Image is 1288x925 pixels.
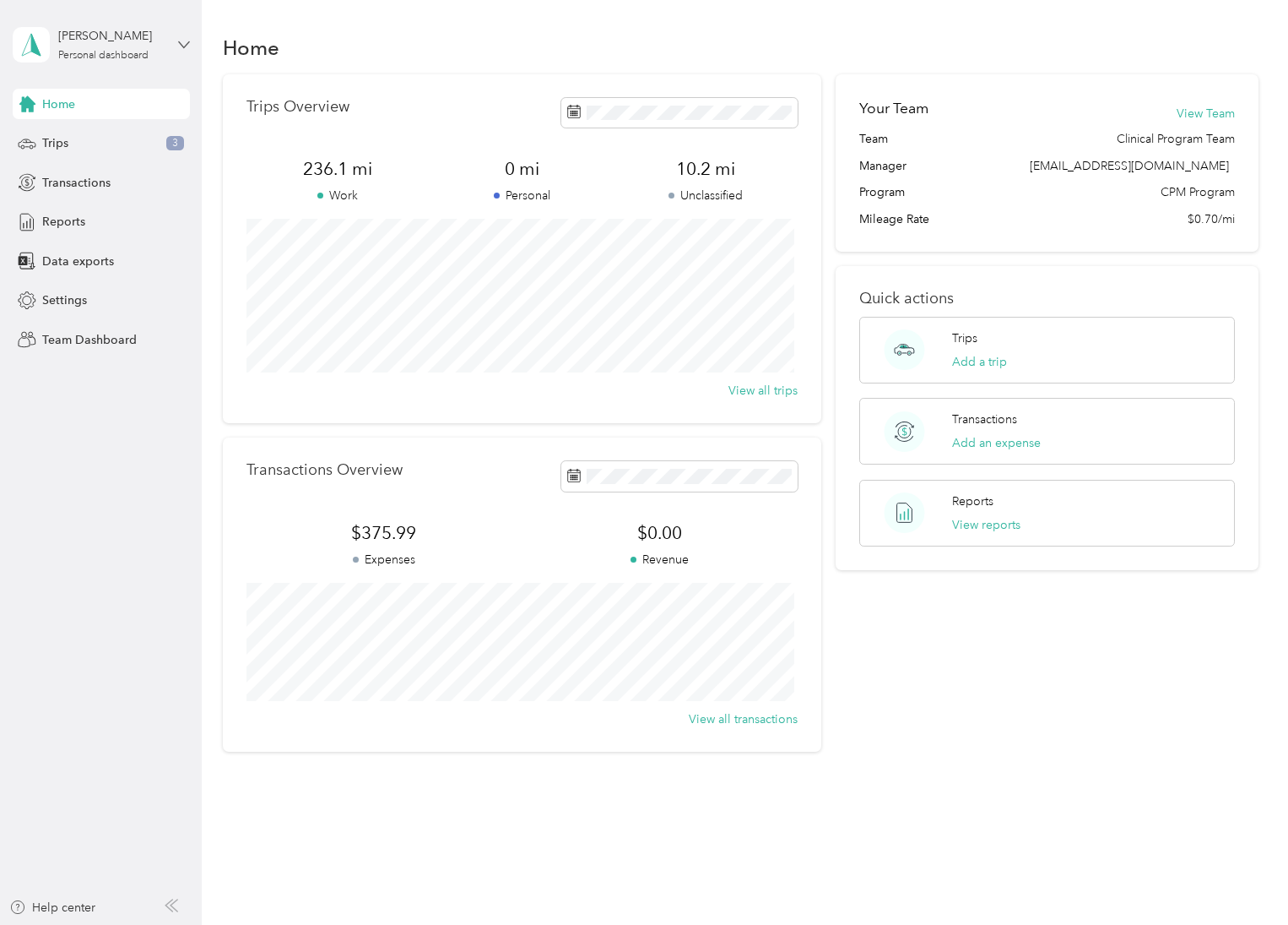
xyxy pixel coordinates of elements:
span: [EMAIL_ADDRESS][DOMAIN_NAME] [1030,159,1229,173]
p: Personal [430,187,614,204]
span: 236.1 mi [246,157,430,181]
p: Transactions Overview [246,461,403,479]
p: Revenue [522,551,797,569]
span: $375.99 [246,521,522,545]
button: Add an expense [952,434,1041,452]
span: Settings [42,291,87,309]
p: Work [246,187,430,204]
span: Transactions [42,174,111,192]
button: Help center [9,899,95,917]
span: 0 mi [430,157,614,181]
span: Trips [42,134,68,152]
p: Reports [952,492,993,510]
button: View Team [1177,105,1235,122]
span: Data exports [42,253,114,270]
p: Unclassified [614,187,798,204]
button: Add a trip [952,353,1007,371]
span: $0.70/mi [1188,210,1235,228]
span: Mileage Rate [859,210,929,228]
button: View all trips [728,382,798,400]
span: Manager [859,157,906,175]
span: Reports [42,213,85,231]
p: Quick actions [859,290,1235,307]
h1: Home [223,39,279,57]
span: Program [859,183,905,201]
span: Team Dashboard [42,331,137,349]
span: Home [42,95,75,113]
button: View all transactions [689,710,798,728]
p: Trips Overview [246,98,349,116]
p: Transactions [952,411,1017,428]
button: View reports [952,516,1020,534]
span: 3 [166,136,184,151]
div: Personal dashboard [58,51,149,61]
p: Trips [952,329,977,347]
div: [PERSON_NAME] [58,27,164,45]
span: $0.00 [522,521,797,545]
span: 10.2 mi [614,157,798,181]
iframe: Everlance-gr Chat Button Frame [1193,830,1288,925]
p: Expenses [246,551,522,569]
span: Clinical Program Team [1117,130,1235,148]
span: Team [859,130,888,148]
h2: Your Team [859,98,928,119]
span: CPM Program [1161,183,1235,201]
